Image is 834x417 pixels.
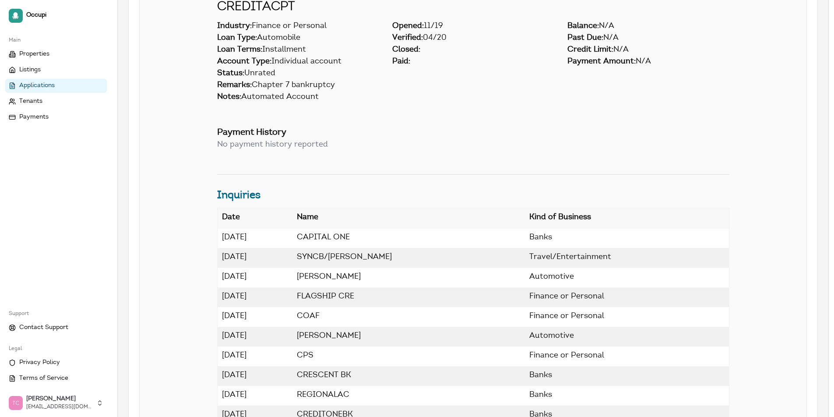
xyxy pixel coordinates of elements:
span: Notes: [217,93,241,101]
td: Kind of Business [525,366,729,386]
span: Balance: [567,22,599,30]
span: Occupi [26,12,103,20]
span: Properties [19,50,49,59]
td: Name [292,287,525,307]
td: Kind of Business [525,287,729,307]
div: Installment [217,44,379,56]
th: Name [292,208,525,228]
td: Name [292,248,525,268]
span: Privacy Policy [19,358,60,367]
td: Kind of Business [525,268,729,287]
div: N/A [567,44,729,56]
a: Payments [5,110,107,124]
td: Name [292,366,525,386]
td: Date [217,347,292,366]
td: Date [217,366,292,386]
a: Terms of Service [5,371,107,385]
span: Paid: [392,58,410,66]
td: Kind of Business [525,228,729,248]
a: Privacy Policy [5,356,107,370]
div: 11/19 [392,21,554,32]
td: Name [292,228,525,248]
span: Applications [19,81,55,90]
div: Finance or Personal [217,21,379,32]
span: Terms of Service [19,374,68,383]
td: Kind of Business [525,307,729,327]
td: Kind of Business [525,327,729,347]
span: Industry: [217,22,252,30]
td: Name [292,268,525,287]
th: Date [217,208,292,228]
td: Kind of Business [525,347,729,366]
p: No payment history reported [217,139,729,151]
span: [PERSON_NAME] [26,396,93,403]
span: Remarks: [217,81,252,89]
a: Properties [5,47,107,61]
div: Individual account [217,56,379,68]
div: Chapter 7 bankruptcy [217,80,729,91]
td: Name [292,307,525,327]
td: Name [292,347,525,366]
td: Kind of Business [525,386,729,406]
h3: Inquiries [217,188,729,203]
span: Payment History [217,128,286,137]
div: N/A [567,21,729,32]
span: Closed: [392,46,420,54]
div: Support [5,307,107,321]
img: Trudy Childers [9,396,23,410]
span: Loan Type: [217,34,257,42]
span: [EMAIL_ADDRESS][DOMAIN_NAME] [26,403,93,410]
span: Tenants [19,97,42,106]
span: Loan Terms: [217,46,262,54]
span: Past Due: [567,34,603,42]
a: Contact Support [5,321,107,335]
a: Occupi [5,5,107,26]
td: Date [217,307,292,327]
div: Automated Account [217,91,729,115]
div: Legal [5,342,107,356]
a: Applications [5,79,107,93]
a: Tenants [5,95,107,109]
div: 04/20 [392,32,554,44]
button: Trudy Childers[PERSON_NAME][EMAIL_ADDRESS][DOMAIN_NAME] [5,392,107,413]
td: Date [217,386,292,406]
td: Date [217,228,292,248]
div: Unrated [217,68,729,80]
span: Opened: [392,22,424,30]
th: Kind of Business [525,208,729,228]
span: Payment Amount: [567,58,636,66]
div: N/A [567,56,729,68]
span: Credit Limit: [567,46,613,54]
span: Listings [19,66,41,74]
span: Contact Support [19,323,68,332]
div: Automobile [217,32,379,44]
td: Date [217,248,292,268]
td: Name [292,386,525,406]
div: N/A [567,32,729,44]
span: Payments [19,113,49,122]
td: Name [292,327,525,347]
td: Date [217,327,292,347]
span: Verified: [392,34,423,42]
span: Account Type: [217,58,271,66]
td: Date [217,268,292,287]
div: Main [5,33,107,47]
span: Status: [217,70,244,77]
td: Kind of Business [525,248,729,268]
td: Date [217,287,292,307]
a: Listings [5,63,107,77]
